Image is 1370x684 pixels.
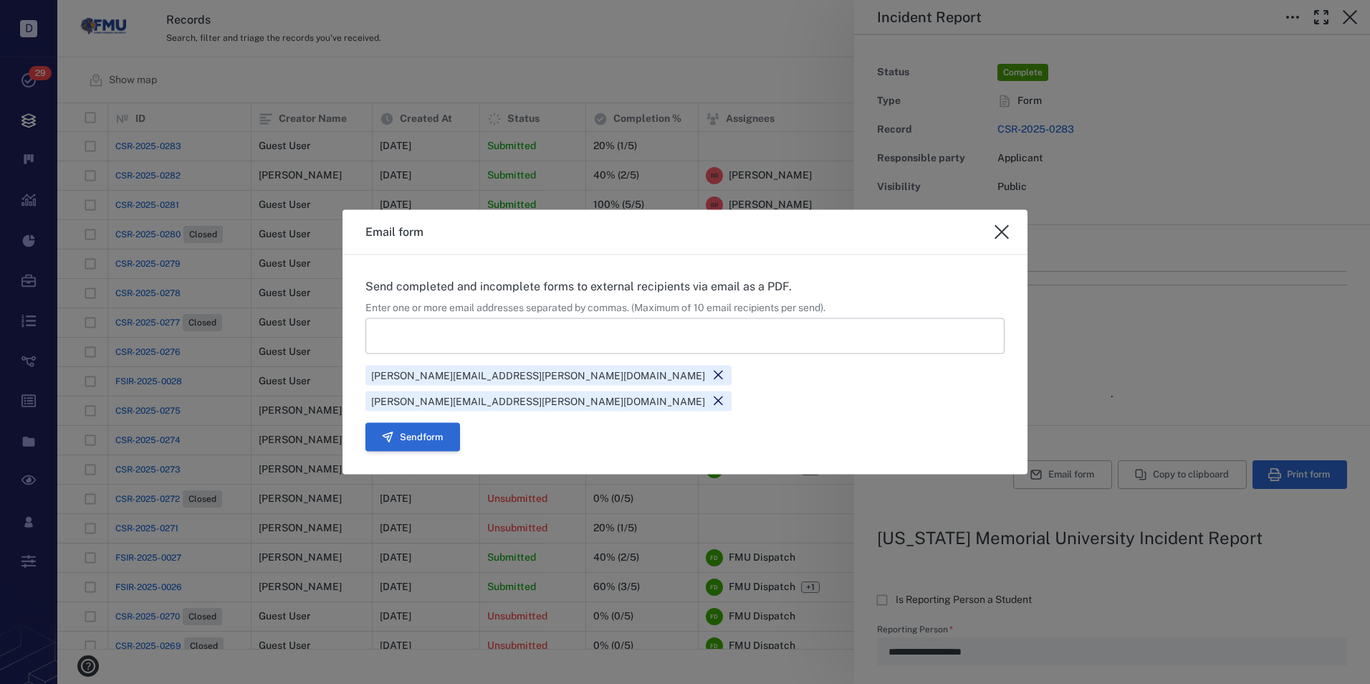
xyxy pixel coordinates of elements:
h3: Email form [365,224,423,241]
button: Sendform [365,422,460,451]
button: close [987,218,1016,247]
div: [PERSON_NAME][EMAIL_ADDRESS][PERSON_NAME][DOMAIN_NAME] [365,365,732,385]
p: Send completed and incomplete forms to external recipients via email as a PDF. [365,278,1005,295]
div: [PERSON_NAME][EMAIL_ADDRESS][PERSON_NAME][DOMAIN_NAME] [365,391,732,411]
div: Enter one or more email addresses separated by commas. (Maximum of 10 email recipients per send). [365,301,1005,315]
span: Help [32,10,62,23]
body: Rich Text Area. Press ALT-0 for help. [11,11,457,24]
